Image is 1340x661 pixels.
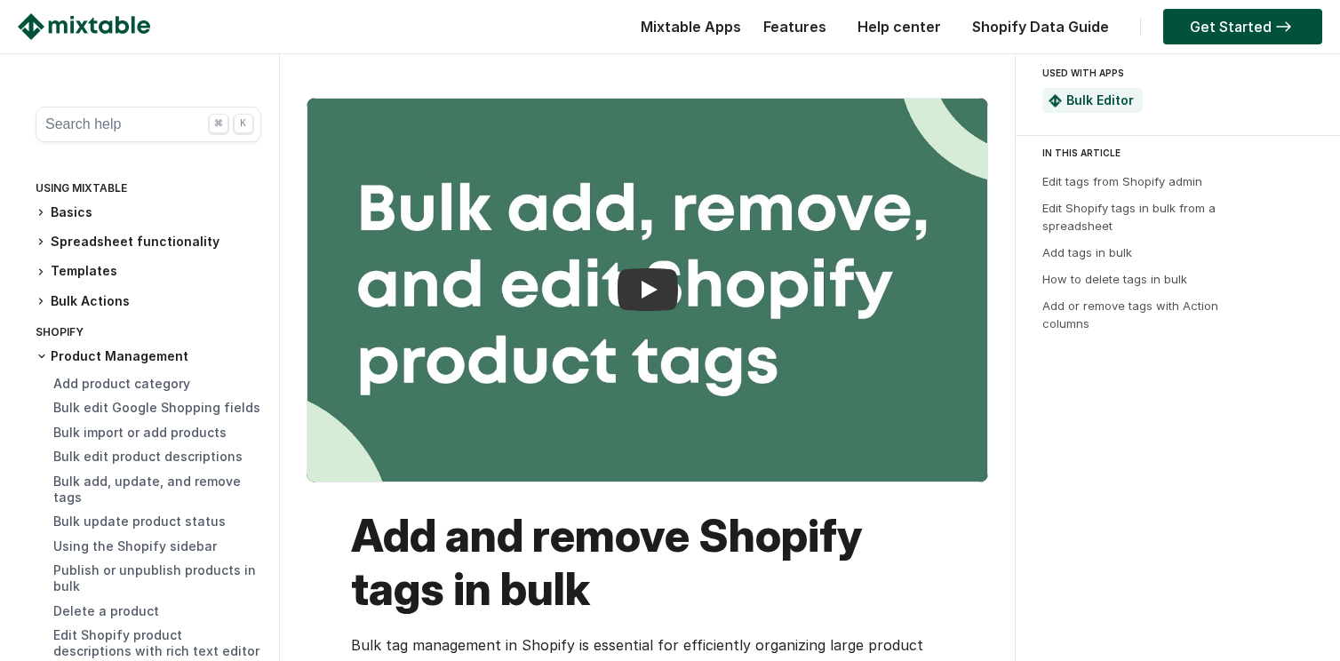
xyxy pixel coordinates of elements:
img: arrow-right.svg [1272,21,1296,32]
a: Edit Shopify tags in bulk from a spreadsheet [1042,201,1216,233]
a: Add product category [53,376,190,391]
a: Bulk edit Google Shopping fields [53,400,260,415]
a: Bulk Editor [1066,92,1134,108]
a: Delete a product [53,603,159,618]
a: Publish or unpublish products in bulk [53,562,256,593]
a: Bulk add, update, and remove tags [53,474,241,505]
a: How to delete tags in bulk [1042,272,1187,286]
a: Edit Shopify product descriptions with rich text editor [53,627,259,658]
h3: Basics [36,203,261,222]
h3: Product Management [36,347,261,365]
div: Shopify [36,322,261,347]
a: Add tags in bulk [1042,245,1132,259]
div: Mixtable Apps [632,13,741,49]
a: Edit tags from Shopify admin [1042,174,1202,188]
a: Using the Shopify sidebar [53,538,217,553]
div: K [234,114,253,133]
h1: Add and remove Shopify tags in bulk [351,509,961,616]
h3: Templates [36,262,261,281]
button: Search help ⌘ K [36,107,261,142]
a: Help center [849,18,950,36]
div: Using Mixtable [36,178,261,203]
div: USED WITH APPS [1042,62,1306,84]
a: Bulk edit product descriptions [53,449,243,464]
a: Add or remove tags with Action columns [1042,299,1218,330]
h3: Spreadsheet functionality [36,233,261,251]
div: ⌘ [209,114,228,133]
a: Get Started [1163,9,1322,44]
a: Shopify Data Guide [963,18,1118,36]
a: Features [754,18,835,36]
div: IN THIS ARTICLE [1042,145,1324,161]
a: Bulk import or add products [53,425,227,440]
a: Bulk update product status [53,514,226,529]
h3: Bulk Actions [36,292,261,311]
img: Mixtable Spreadsheet Bulk Editor App [1049,94,1062,108]
img: Mixtable logo [18,13,150,40]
